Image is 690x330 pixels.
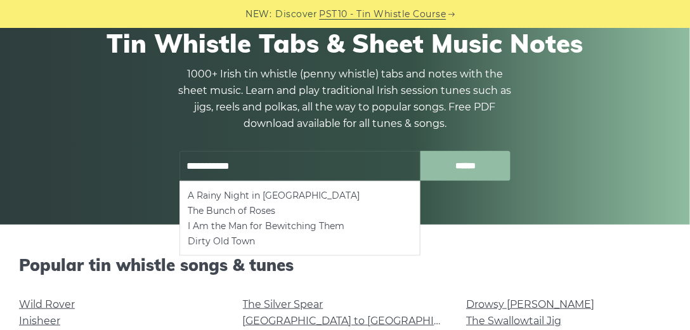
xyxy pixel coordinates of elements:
h2: Popular tin whistle songs & tunes [19,255,671,275]
a: [GEOGRAPHIC_DATA] to [GEOGRAPHIC_DATA] [243,315,477,327]
a: The Silver Spear [243,298,323,310]
span: NEW: [246,7,272,22]
li: The Bunch of Roses [188,203,412,218]
a: Wild Rover [19,298,75,310]
a: The Swallowtail Jig [466,315,561,327]
li: Dirty Old Town [188,234,412,249]
p: 1000+ Irish tin whistle (penny whistle) tabs and notes with the sheet music. Learn and play tradi... [174,66,516,132]
li: A Rainy Night in [GEOGRAPHIC_DATA] [188,188,412,203]
a: Drowsy [PERSON_NAME] [466,298,594,310]
li: I Am the Man for Bewitching Them [188,218,412,234]
a: PST10 - Tin Whistle Course [320,7,446,22]
a: Inisheer [19,315,60,327]
h1: Tin Whistle Tabs & Sheet Music Notes [25,28,665,58]
span: Discover [276,7,318,22]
